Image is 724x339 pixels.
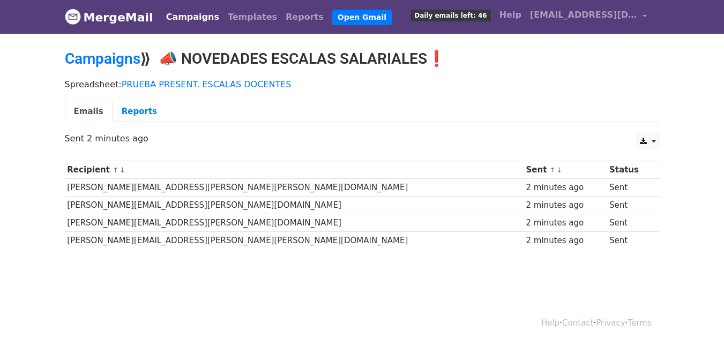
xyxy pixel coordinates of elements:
[410,10,490,21] span: Daily emails left: 46
[122,79,292,89] a: PRUEBA PRESENT. ESCALAS DOCENTES
[541,318,559,328] a: Help
[65,50,140,67] a: Campaigns
[65,133,660,144] p: Sent 2 minutes ago
[526,235,604,247] div: 2 minutes ago
[332,10,392,25] a: Open Gmail
[65,179,524,197] td: [PERSON_NAME][EMAIL_ADDRESS][PERSON_NAME][PERSON_NAME][DOMAIN_NAME]
[526,217,604,229] div: 2 minutes ago
[550,166,556,174] a: ↑
[281,6,328,28] a: Reports
[113,101,166,123] a: Reports
[556,166,562,174] a: ↓
[562,318,593,328] a: Contact
[607,232,652,250] td: Sent
[65,161,524,179] th: Recipient
[607,161,652,179] th: Status
[65,50,660,68] h2: ⟫ 📣 NOVEDADES ESCALAS SALARIALES❗
[65,101,113,123] a: Emails
[162,6,223,28] a: Campaigns
[524,161,607,179] th: Sent
[596,318,625,328] a: Privacy
[530,9,637,21] span: [EMAIL_ADDRESS][DOMAIN_NAME]
[526,199,604,212] div: 2 minutes ago
[526,4,651,29] a: [EMAIL_ADDRESS][DOMAIN_NAME]
[65,6,153,28] a: MergeMail
[65,9,81,25] img: MergeMail logo
[113,166,118,174] a: ↑
[607,214,652,232] td: Sent
[495,4,526,26] a: Help
[607,179,652,197] td: Sent
[65,214,524,232] td: [PERSON_NAME][EMAIL_ADDRESS][PERSON_NAME][DOMAIN_NAME]
[406,4,495,26] a: Daily emails left: 46
[65,197,524,214] td: [PERSON_NAME][EMAIL_ADDRESS][PERSON_NAME][DOMAIN_NAME]
[628,318,651,328] a: Terms
[223,6,281,28] a: Templates
[120,166,125,174] a: ↓
[526,182,604,194] div: 2 minutes ago
[65,79,660,90] p: Spreadsheet:
[607,197,652,214] td: Sent
[65,232,524,250] td: [PERSON_NAME][EMAIL_ADDRESS][PERSON_NAME][PERSON_NAME][DOMAIN_NAME]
